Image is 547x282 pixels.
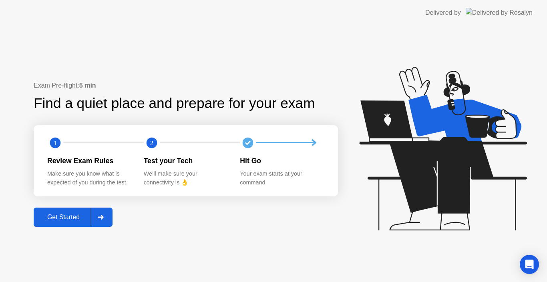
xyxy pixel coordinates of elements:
[425,8,461,18] div: Delivered by
[47,170,131,187] div: Make sure you know what is expected of you during the test.
[240,156,324,166] div: Hit Go
[47,156,131,166] div: Review Exam Rules
[144,156,227,166] div: Test your Tech
[36,214,91,221] div: Get Started
[54,139,57,146] text: 1
[34,208,113,227] button: Get Started
[144,170,227,187] div: We’ll make sure your connectivity is 👌
[150,139,153,146] text: 2
[240,170,324,187] div: Your exam starts at your command
[34,93,316,114] div: Find a quiet place and prepare for your exam
[79,82,96,89] b: 5 min
[34,81,338,90] div: Exam Pre-flight:
[466,8,533,17] img: Delivered by Rosalyn
[520,255,539,274] div: Open Intercom Messenger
